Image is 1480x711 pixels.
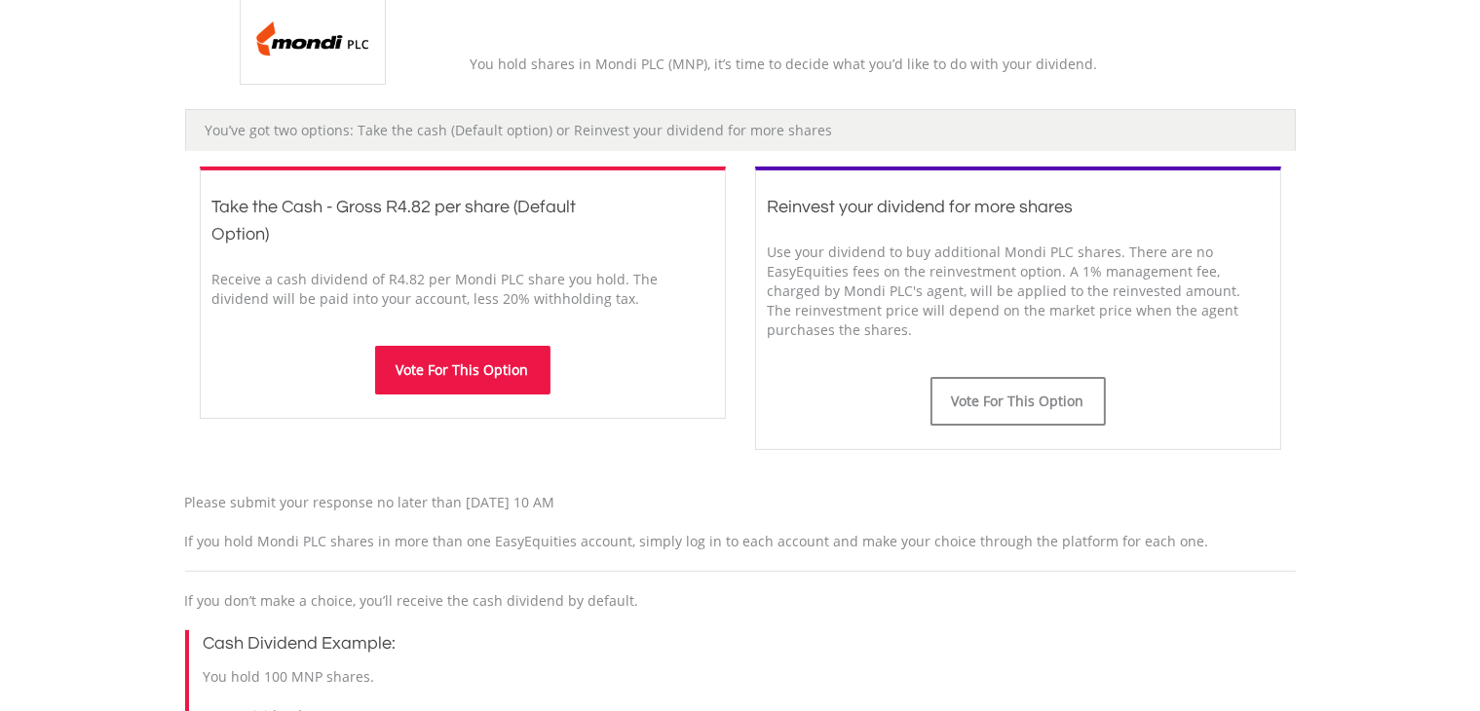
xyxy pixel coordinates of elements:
p: If you don’t make a choice, you’ll receive the cash dividend by default. [185,591,1296,611]
span: Receive a cash dividend of R4.82 per Mondi PLC share you hold. The dividend will be paid into you... [212,270,659,308]
button: Vote For This Option [375,346,550,394]
span: You hold shares in Mondi PLC (MNP), it’s time to decide what you’d like to do with your dividend. [470,55,1097,73]
button: Vote For This Option [930,377,1106,426]
span: Please submit your response no later than [DATE] 10 AM If you hold Mondi PLC shares in more than ... [185,493,1209,550]
span: You’ve got two options: Take the cash (Default option) or Reinvest your dividend for more shares [206,121,833,139]
span: Reinvest your dividend for more shares [768,198,1074,216]
span: Use your dividend to buy additional Mondi PLC shares. There are no EasyEquities fees on the reinv... [768,243,1241,339]
span: Take the Cash - Gross R4.82 per share (Default Option) [212,198,577,243]
h3: Cash Dividend Example: [204,630,1296,657]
